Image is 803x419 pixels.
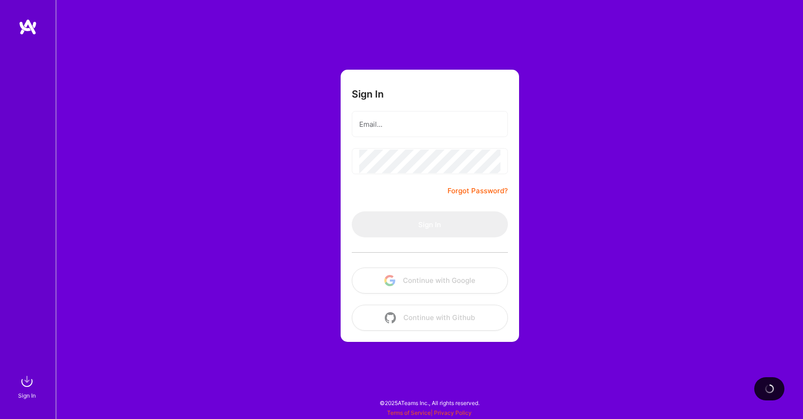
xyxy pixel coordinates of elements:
[19,19,37,35] img: logo
[18,372,36,391] img: sign in
[385,312,396,323] img: icon
[387,409,472,416] span: |
[448,185,508,196] a: Forgot Password?
[352,88,384,100] h3: Sign In
[384,275,395,286] img: icon
[434,409,472,416] a: Privacy Policy
[20,372,36,400] a: sign inSign In
[352,268,508,294] button: Continue with Google
[359,112,500,136] input: Email...
[18,391,36,400] div: Sign In
[387,409,431,416] a: Terms of Service
[352,211,508,237] button: Sign In
[765,384,774,393] img: loading
[352,305,508,331] button: Continue with Github
[56,391,803,414] div: © 2025 ATeams Inc., All rights reserved.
